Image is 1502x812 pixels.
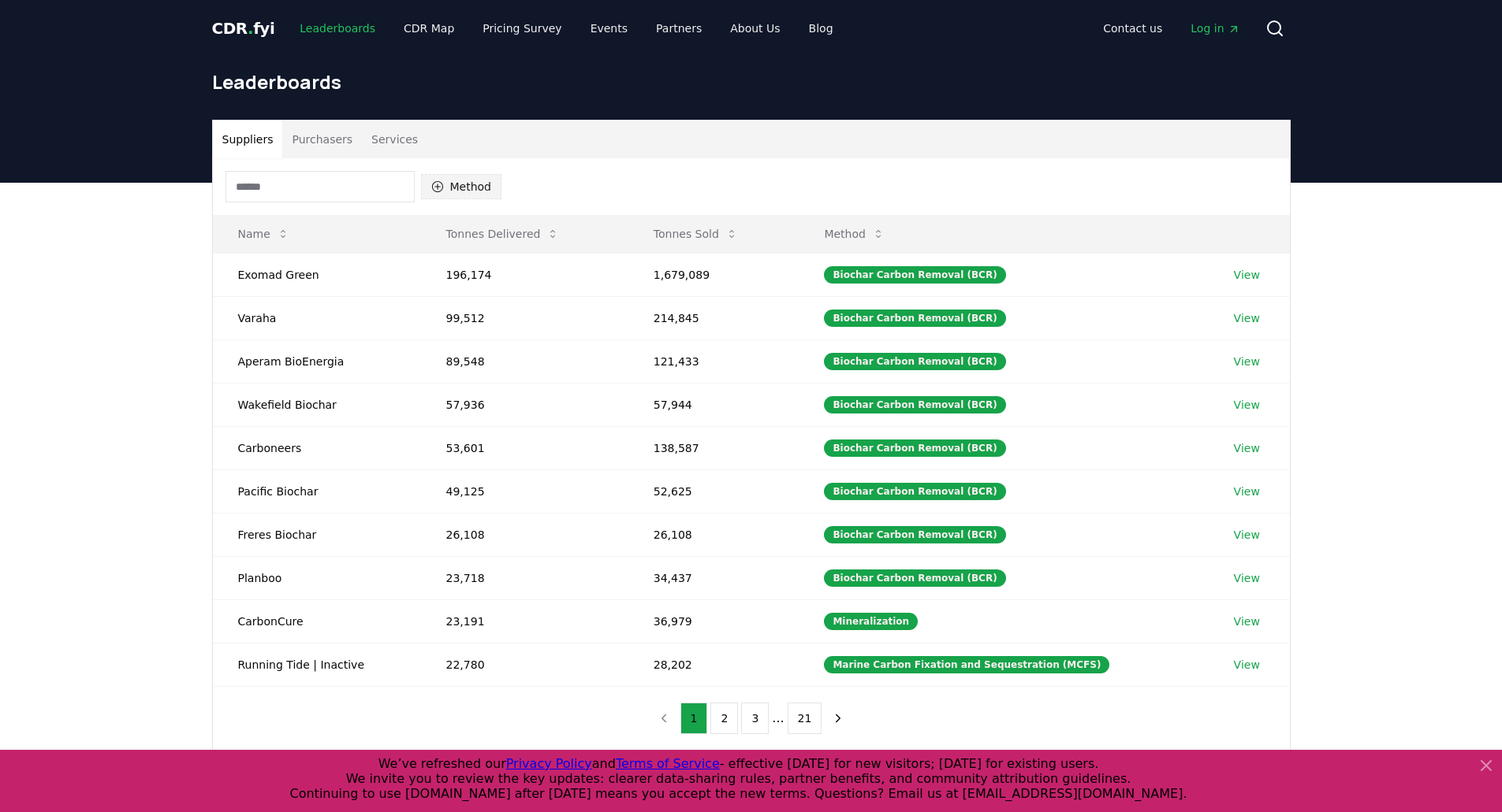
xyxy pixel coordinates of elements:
a: View [1234,440,1260,456]
div: Biochar Carbon Removal (BCR) [824,396,1005,413]
td: 57,936 [421,383,628,426]
a: Log in [1178,14,1252,43]
a: View [1234,397,1260,413]
button: next page [825,703,852,734]
td: 52,625 [628,469,799,513]
td: Exomad Green [213,253,421,296]
button: Method [811,218,897,250]
button: Suppliers [213,121,283,158]
td: 23,718 [421,556,628,599]
td: 53,601 [421,426,628,469]
td: 214,845 [628,296,799,339]
a: CDR Map [391,14,467,43]
td: Wakefield Biochar [213,383,421,426]
td: Carboneers [213,426,421,469]
div: Marine Carbon Fixation and Sequestration (MCFS) [824,656,1109,673]
button: 3 [741,703,769,734]
td: 1,679,089 [628,253,799,296]
td: 28,202 [628,643,799,686]
button: 1 [680,703,708,734]
div: Biochar Carbon Removal (BCR) [824,569,1005,587]
td: CarbonCure [213,599,421,643]
td: Planboo [213,556,421,599]
td: 138,587 [628,426,799,469]
td: 57,944 [628,383,799,426]
a: About Us [717,14,792,43]
td: 49,125 [421,469,628,513]
a: CDR.fyi [212,17,275,39]
a: Leaderboards [287,14,388,43]
td: 26,108 [628,513,799,556]
a: View [1234,570,1260,586]
a: Blog [796,14,846,43]
button: Purchasers [282,121,362,158]
span: CDR fyi [212,19,275,38]
td: 26,108 [421,513,628,556]
div: Biochar Carbon Removal (BCR) [824,266,1005,284]
td: Aperam BioEnergia [213,339,421,383]
td: Varaha [213,296,421,339]
button: Tonnes Sold [641,218,751,250]
button: Tonnes Delivered [434,218,572,250]
nav: Main [1090,14,1252,43]
a: Contact us [1090,14,1175,43]
td: 34,437 [628,556,799,599]
a: Events [578,14,640,43]
a: View [1234,310,1260,326]
button: Method [421,174,502,199]
button: 21 [788,703,822,734]
nav: Main [287,14,845,43]
a: View [1234,527,1260,543]
a: View [1234,657,1260,673]
a: View [1234,267,1260,283]
td: Running Tide | Inactive [213,643,421,686]
button: 2 [710,703,738,734]
td: 36,979 [628,599,799,643]
button: Services [362,121,427,158]
span: Log in [1191,20,1239,36]
div: Biochar Carbon Removal (BCR) [824,310,1005,327]
td: 23,191 [421,599,628,643]
li: ... [772,709,784,728]
button: Name [225,218,302,250]
div: Biochar Carbon Removal (BCR) [824,353,1005,370]
td: 89,548 [421,339,628,383]
div: Biochar Carbon Removal (BCR) [824,439,1005,457]
span: . [248,19,253,38]
td: 99,512 [421,296,628,339]
div: Biochar Carbon Removal (BCR) [824,483,1005,500]
h1: Leaderboards [212,69,1291,95]
div: Mineralization [824,613,918,630]
div: Biochar Carbon Removal (BCR) [824,526,1005,543]
a: View [1234,614,1260,629]
td: 121,433 [628,339,799,383]
a: View [1234,354,1260,369]
td: 22,780 [421,643,628,686]
a: Pricing Survey [470,14,574,43]
a: View [1234,484,1260,499]
td: Pacific Biochar [213,469,421,513]
td: Freres Biochar [213,513,421,556]
td: 196,174 [421,253,628,296]
a: Partners [643,14,714,43]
